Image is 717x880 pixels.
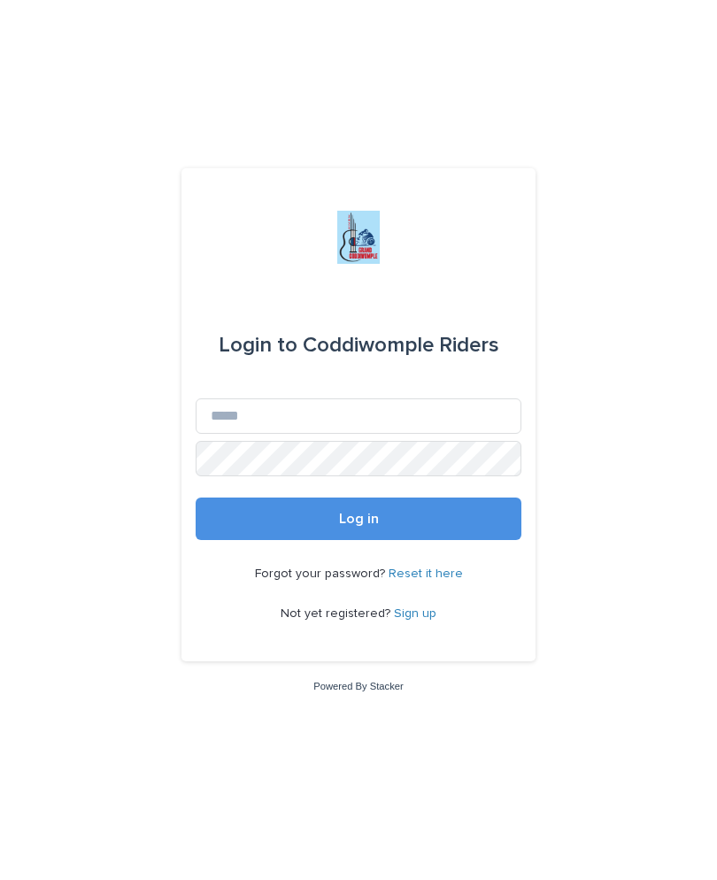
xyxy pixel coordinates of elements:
[219,335,297,356] span: Login to
[389,567,463,580] a: Reset it here
[255,567,389,580] span: Forgot your password?
[196,498,521,540] button: Log in
[313,681,403,691] a: Powered By Stacker
[339,512,379,526] span: Log in
[281,607,394,620] span: Not yet registered?
[219,320,499,370] div: Coddiwomple Riders
[337,211,380,264] img: jxsLJbdS1eYBI7rVAS4p
[394,607,436,620] a: Sign up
